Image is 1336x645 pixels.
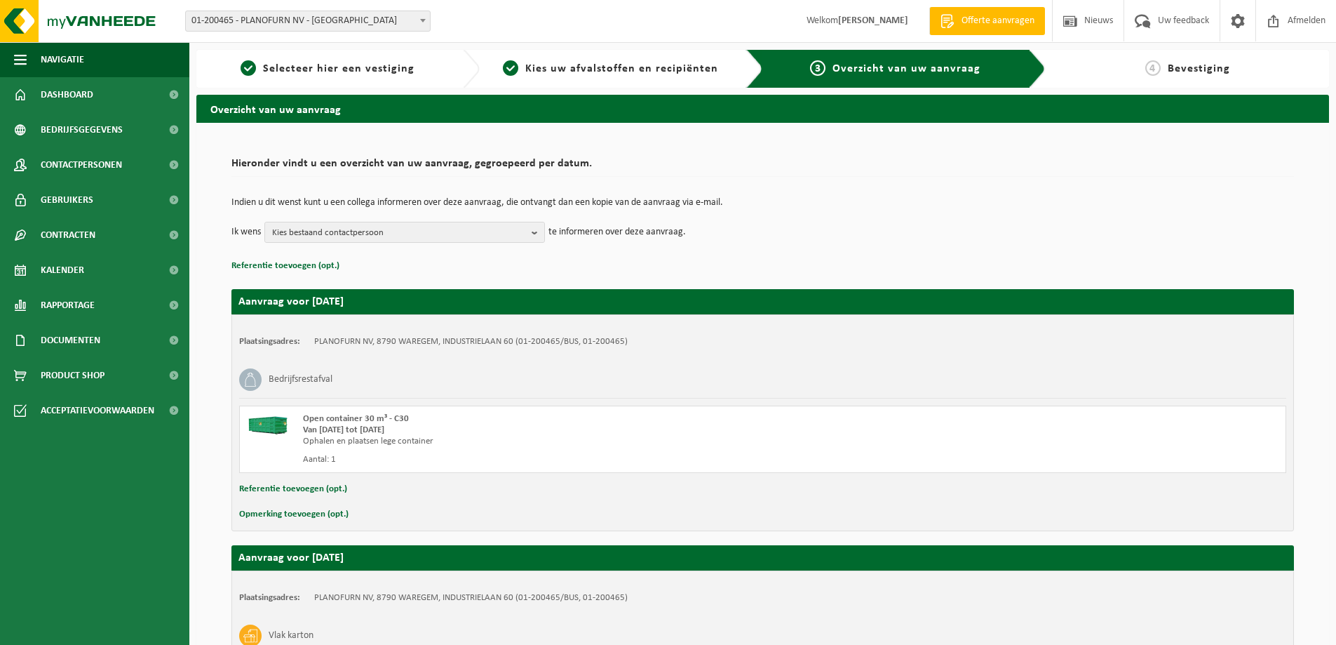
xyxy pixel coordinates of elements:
span: Kies bestaand contactpersoon [272,222,526,244]
span: Overzicht van uw aanvraag [832,63,980,74]
span: 2 [503,60,518,76]
a: 2Kies uw afvalstoffen en recipiënten [487,60,735,77]
span: Bedrijfsgegevens [41,112,123,147]
strong: [PERSON_NAME] [838,15,908,26]
strong: Plaatsingsadres: [239,337,300,346]
span: Gebruikers [41,182,93,218]
strong: Plaatsingsadres: [239,593,300,602]
strong: Aanvraag voor [DATE] [238,296,344,307]
span: 4 [1145,60,1161,76]
td: PLANOFURN NV, 8790 WAREGEM, INDUSTRIELAAN 60 (01-200465/BUS, 01-200465) [314,592,628,604]
span: Open container 30 m³ - C30 [303,414,409,423]
span: Navigatie [41,42,84,77]
span: Rapportage [41,288,95,323]
span: Offerte aanvragen [958,14,1038,28]
button: Referentie toevoegen (opt.) [239,480,347,498]
a: Offerte aanvragen [929,7,1045,35]
img: HK-XC-30-GN-00.png [247,413,289,434]
span: 01-200465 - PLANOFURN NV - WAREGEM [185,11,431,32]
strong: Van [DATE] tot [DATE] [303,425,384,434]
span: 01-200465 - PLANOFURN NV - WAREGEM [186,11,430,31]
span: 3 [810,60,825,76]
span: Contactpersonen [41,147,122,182]
p: Ik wens [231,222,261,243]
h3: Bedrijfsrestafval [269,368,332,391]
span: Kalender [41,253,84,288]
strong: Aanvraag voor [DATE] [238,552,344,564]
td: PLANOFURN NV, 8790 WAREGEM, INDUSTRIELAAN 60 (01-200465/BUS, 01-200465) [314,336,628,347]
button: Opmerking toevoegen (opt.) [239,505,349,524]
h2: Hieronder vindt u een overzicht van uw aanvraag, gegroepeerd per datum. [231,158,1294,177]
h2: Overzicht van uw aanvraag [196,95,1329,122]
span: Documenten [41,323,100,358]
span: Contracten [41,218,95,253]
a: 1Selecteer hier een vestiging [203,60,452,77]
span: Kies uw afvalstoffen en recipiënten [525,63,718,74]
span: Bevestiging [1168,63,1230,74]
span: 1 [241,60,256,76]
span: Acceptatievoorwaarden [41,393,154,428]
button: Kies bestaand contactpersoon [264,222,545,243]
span: Selecteer hier een vestiging [263,63,414,74]
div: Ophalen en plaatsen lege container [303,436,819,447]
span: Dashboard [41,77,93,112]
button: Referentie toevoegen (opt.) [231,257,339,275]
div: Aantal: 1 [303,454,819,465]
span: Product Shop [41,358,104,393]
p: Indien u dit wenst kunt u een collega informeren over deze aanvraag, die ontvangt dan een kopie v... [231,198,1294,208]
p: te informeren over deze aanvraag. [548,222,686,243]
